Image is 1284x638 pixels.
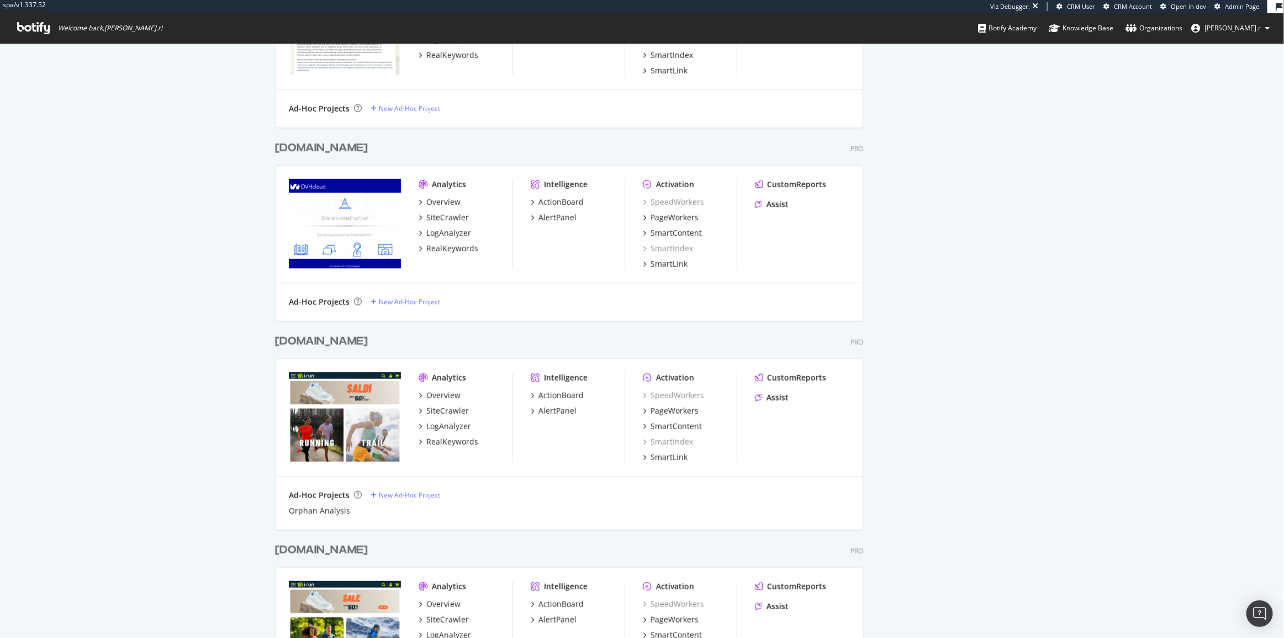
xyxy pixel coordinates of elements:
[531,599,584,610] a: ActionBoard
[643,197,704,208] a: SpeedWorkers
[275,140,368,156] div: [DOMAIN_NAME]
[538,599,584,610] div: ActionBoard
[643,421,702,432] a: SmartContent
[643,212,699,223] a: PageWorkers
[1171,2,1206,10] span: Open in dev
[656,372,694,383] div: Activation
[275,334,368,350] div: [DOMAIN_NAME]
[1114,2,1152,10] span: CRM Account
[1204,23,1261,33] span: arthur.r
[1049,13,1113,43] a: Knowledge Base
[289,297,350,308] div: Ad-Hoc Projects
[1246,600,1273,627] div: Open Intercom Messenger
[990,2,1030,11] div: Viz Debugger:
[289,372,401,462] img: i-run.it
[426,599,461,610] div: Overview
[643,228,702,239] a: SmartContent
[767,601,789,612] div: Assist
[538,212,577,223] div: AlertPanel
[651,65,688,76] div: SmartLink
[419,599,461,610] a: Overview
[419,228,471,239] a: LogAnalyzer
[544,581,588,592] div: Intelligence
[419,614,469,625] a: SiteCrawler
[371,297,440,307] a: New Ad-Hoc Project
[651,228,702,239] div: SmartContent
[419,390,461,401] a: Overview
[1126,13,1182,43] a: Organizations
[432,179,466,190] div: Analytics
[379,491,440,500] div: New Ad-Hoc Project
[379,104,440,113] div: New Ad-Hoc Project
[643,436,693,447] a: SmartIndex
[426,405,469,416] div: SiteCrawler
[850,338,863,347] div: Pro
[289,103,350,114] div: Ad-Hoc Projects
[767,581,826,592] div: CustomReports
[643,259,688,270] a: SmartLink
[767,372,826,383] div: CustomReports
[643,452,688,463] a: SmartLink
[371,104,440,113] a: New Ad-Hoc Project
[531,390,584,401] a: ActionBoard
[651,405,699,416] div: PageWorkers
[767,179,826,190] div: CustomReports
[1160,2,1206,11] a: Open in dev
[1103,2,1152,11] a: CRM Account
[643,599,704,610] a: SpeedWorkers
[289,490,350,501] div: Ad-Hoc Projects
[544,372,588,383] div: Intelligence
[1126,23,1182,34] div: Organizations
[1049,23,1113,34] div: Knowledge Base
[426,212,469,223] div: SiteCrawler
[538,405,577,416] div: AlertPanel
[289,179,401,268] img: i-run.at
[651,212,699,223] div: PageWorkers
[538,614,577,625] div: AlertPanel
[767,199,789,210] div: Assist
[289,505,350,516] a: Orphan Analysis
[531,405,577,416] a: AlertPanel
[426,614,469,625] div: SiteCrawler
[426,50,478,61] div: RealKeywords
[538,390,584,401] div: ActionBoard
[419,50,478,61] a: RealKeywords
[1067,2,1095,10] span: CRM User
[275,140,372,156] a: [DOMAIN_NAME]
[656,179,694,190] div: Activation
[755,372,826,383] a: CustomReports
[1056,2,1095,11] a: CRM User
[643,390,704,401] a: SpeedWorkers
[426,197,461,208] div: Overview
[531,614,577,625] a: AlertPanel
[432,372,466,383] div: Analytics
[1182,19,1278,37] button: [PERSON_NAME].r
[767,392,789,403] div: Assist
[419,405,469,416] a: SiteCrawler
[651,259,688,270] div: SmartLink
[643,405,699,416] a: PageWorkers
[651,421,702,432] div: SmartContent
[755,581,826,592] a: CustomReports
[643,65,688,76] a: SmartLink
[651,614,699,625] div: PageWorkers
[275,334,372,350] a: [DOMAIN_NAME]
[1225,2,1259,10] span: Admin Page
[643,614,699,625] a: PageWorkers
[651,452,688,463] div: SmartLink
[275,542,372,558] a: [DOMAIN_NAME]
[419,197,461,208] a: Overview
[419,436,478,447] a: RealKeywords
[850,546,863,556] div: Pro
[432,581,466,592] div: Analytics
[379,297,440,307] div: New Ad-Hoc Project
[531,197,584,208] a: ActionBoard
[755,392,789,403] a: Assist
[426,228,471,239] div: LogAnalyzer
[651,50,693,61] div: SmartIndex
[419,212,469,223] a: SiteCrawler
[371,491,440,500] a: New Ad-Hoc Project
